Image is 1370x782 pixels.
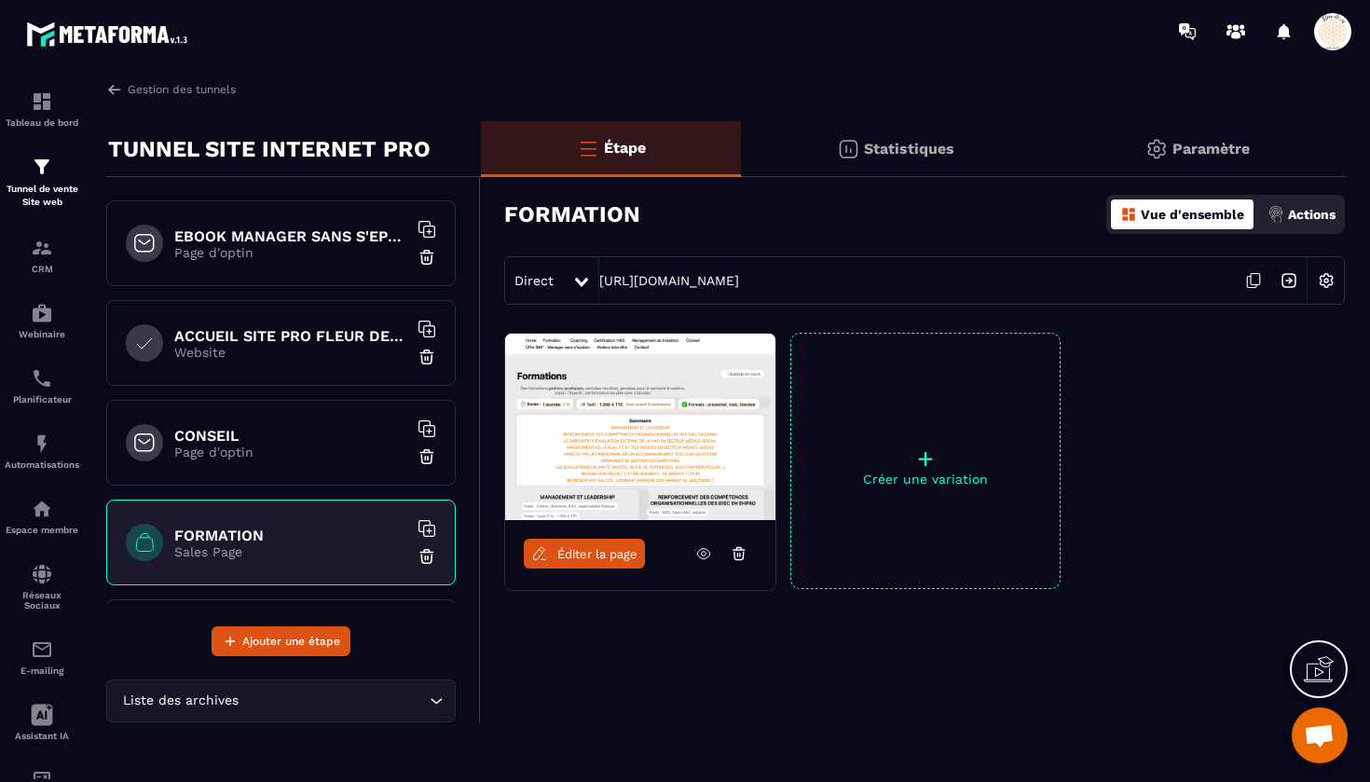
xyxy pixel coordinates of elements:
img: logo [26,17,194,51]
p: Espace membre [5,525,79,535]
p: E-mailing [5,665,79,676]
p: Statistiques [864,140,954,158]
div: Ouvrir le chat [1292,707,1348,763]
a: formationformationTableau de bord [5,76,79,142]
a: schedulerschedulerPlanificateur [5,353,79,418]
img: trash [418,348,436,366]
p: CRM [5,264,79,274]
div: Search for option [106,679,456,722]
p: Réseaux Sociaux [5,590,79,611]
a: formationformationTunnel de vente Site web [5,142,79,223]
img: email [31,638,53,661]
img: image [505,334,775,520]
img: bars-o.4a397970.svg [577,137,599,159]
img: trash [418,248,436,267]
p: TUNNEL SITE INTERNET PRO [108,130,431,168]
img: automations [31,302,53,324]
a: Assistant IA [5,690,79,755]
p: Webinaire [5,329,79,339]
p: Créer une variation [791,472,1060,487]
p: Tableau de bord [5,117,79,128]
a: Éditer la page [524,539,645,569]
p: Paramètre [1172,140,1250,158]
p: Planificateur [5,394,79,405]
a: [URL][DOMAIN_NAME] [599,273,739,288]
img: setting-w.858f3a88.svg [1308,263,1344,298]
input: Search for option [242,691,425,711]
img: social-network [31,563,53,585]
img: dashboard-orange.40269519.svg [1120,206,1137,223]
img: formation [31,156,53,178]
a: automationsautomationsAutomatisations [5,418,79,484]
p: Automatisations [5,460,79,470]
span: Éditer la page [557,547,637,561]
a: formationformationCRM [5,223,79,288]
p: Actions [1288,207,1336,222]
img: arrow [106,81,123,98]
p: Page d'optin [174,245,407,260]
a: social-networksocial-networkRéseaux Sociaux [5,549,79,624]
img: arrow-next.bcc2205e.svg [1271,263,1307,298]
p: Website [174,345,407,360]
a: emailemailE-mailing [5,624,79,690]
p: + [791,446,1060,472]
h6: ACCUEIL SITE PRO FLEUR DE VIE [174,327,407,345]
img: setting-gr.5f69749f.svg [1145,138,1168,160]
h3: FORMATION [504,201,640,227]
span: Ajouter une étape [242,632,340,651]
img: actions.d6e523a2.png [1267,206,1284,223]
span: Liste des archives [118,691,242,711]
img: formation [31,90,53,113]
img: automations [31,498,53,520]
button: Ajouter une étape [212,626,350,656]
p: Tunnel de vente Site web [5,183,79,209]
img: automations [31,432,53,455]
img: scheduler [31,367,53,390]
img: trash [418,547,436,566]
a: Gestion des tunnels [106,81,236,98]
p: Assistant IA [5,731,79,741]
img: stats.20deebd0.svg [837,138,859,160]
img: formation [31,237,53,259]
p: Étape [604,139,646,157]
p: Sales Page [174,544,407,559]
h6: FORMATION [174,527,407,544]
span: Direct [514,273,554,288]
p: Page d'optin [174,445,407,460]
a: automationsautomationsWebinaire [5,288,79,353]
h6: EBOOK MANAGER SANS S'EPUISER OFFERT [174,227,407,245]
img: trash [418,447,436,466]
a: automationsautomationsEspace membre [5,484,79,549]
h6: CONSEIL [174,427,407,445]
p: Vue d'ensemble [1141,207,1244,222]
